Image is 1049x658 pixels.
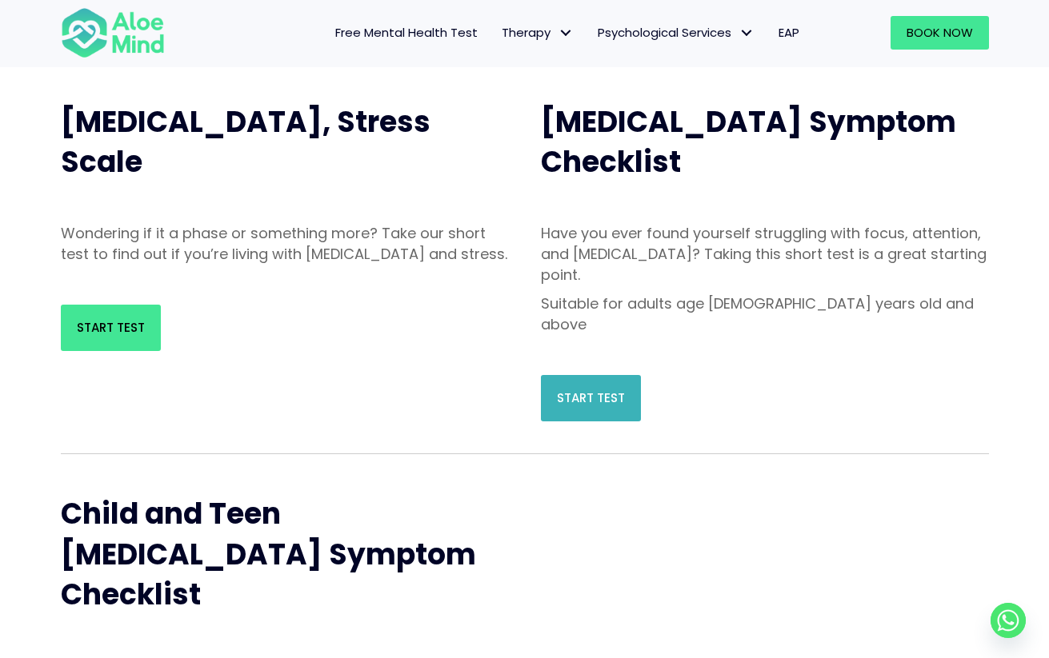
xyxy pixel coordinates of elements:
[323,16,490,50] a: Free Mental Health Test
[61,102,430,182] span: [MEDICAL_DATA], Stress Scale
[502,24,574,41] span: Therapy
[77,319,145,336] span: Start Test
[557,389,625,406] span: Start Test
[186,16,811,50] nav: Menu
[767,16,811,50] a: EAP
[907,24,973,41] span: Book Now
[541,293,989,335] p: Suitable for adults age [DEMOGRAPHIC_DATA] years old and above
[541,375,641,421] a: Start Test
[61,223,509,265] p: Wondering if it a phase or something more? Take our short test to find out if you’re living with ...
[335,24,478,41] span: Free Mental Health Test
[991,603,1026,638] a: Whatsapp
[490,16,586,50] a: TherapyTherapy: submenu
[541,223,989,285] p: Have you ever found yourself struggling with focus, attention, and [MEDICAL_DATA]? Taking this sh...
[61,6,165,59] img: Aloe mind Logo
[779,24,799,41] span: EAP
[735,22,759,45] span: Psychological Services: submenu
[891,16,989,50] a: Book Now
[61,305,161,351] a: Start Test
[555,22,578,45] span: Therapy: submenu
[586,16,767,50] a: Psychological ServicesPsychological Services: submenu
[541,102,956,182] span: [MEDICAL_DATA] Symptom Checklist
[61,493,476,615] span: Child and Teen [MEDICAL_DATA] Symptom Checklist
[598,24,755,41] span: Psychological Services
